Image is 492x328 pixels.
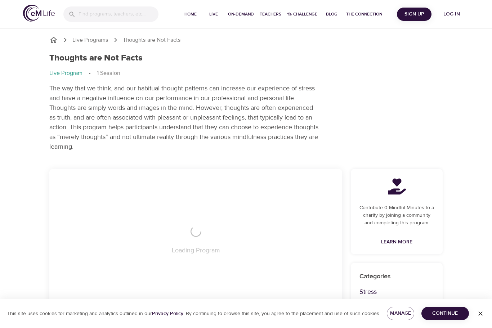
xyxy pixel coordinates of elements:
span: On-Demand [228,10,254,18]
button: Sign Up [397,8,431,21]
span: Blog [323,10,340,18]
a: Learn More [378,235,415,249]
a: Privacy Policy [152,310,183,317]
span: 1% Challenge [287,10,317,18]
button: Log in [434,8,469,21]
span: Log in [437,10,466,19]
h1: Thoughts are Not Facts [49,53,143,63]
p: Focus [359,297,434,306]
img: logo [23,5,55,22]
nav: breadcrumb [49,36,443,44]
a: Live Programs [72,36,108,44]
span: Continue [427,309,463,318]
button: Manage [387,307,414,320]
span: Teachers [260,10,281,18]
button: Continue [421,307,469,320]
span: The Connection [346,10,382,18]
p: Stress [359,287,434,297]
input: Find programs, teachers, etc... [79,6,158,22]
p: Loading Program [172,246,220,255]
span: Sign Up [400,10,429,19]
span: Home [182,10,199,18]
p: Live Program [49,69,82,77]
p: The way that we think, and our habitual thought patterns can increase our experience of stress an... [49,84,319,152]
p: 1 Session [97,69,120,77]
p: Categories [359,271,434,281]
p: Thoughts are Not Facts [123,36,181,44]
nav: breadcrumb [49,69,443,78]
span: Learn More [381,238,412,247]
span: Manage [393,309,408,318]
p: Contribute 0 Mindful Minutes to a charity by joining a community and completing this program. [359,204,434,227]
span: Live [205,10,222,18]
